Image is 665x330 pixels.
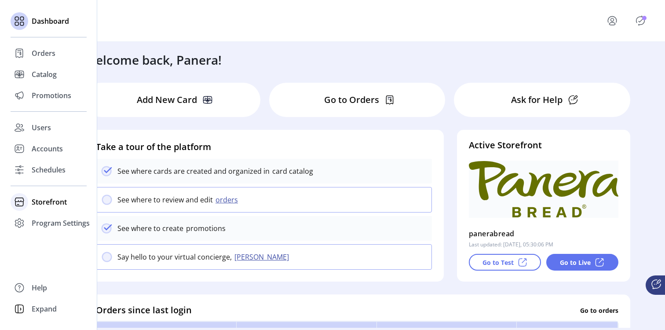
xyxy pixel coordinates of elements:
[96,140,432,154] h4: Take a tour of the platform
[32,48,55,59] span: Orders
[213,194,243,205] button: orders
[84,51,222,69] h3: Welcome back, Panera!
[96,304,192,317] h4: Orders since last login
[32,16,69,26] span: Dashboard
[183,223,226,234] p: promotions
[117,252,232,262] p: Say hello to your virtual concierge,
[232,252,294,262] button: [PERSON_NAME]
[32,282,47,293] span: Help
[560,258,591,267] p: Go to Live
[633,14,647,28] button: Publisher Panel
[32,122,51,133] span: Users
[482,258,514,267] p: Go to Test
[469,227,514,241] p: panerabread
[32,143,63,154] span: Accounts
[324,93,379,106] p: Go to Orders
[469,139,618,152] h4: Active Storefront
[117,223,183,234] p: See where to create
[117,166,270,176] p: See where cards are created and organized in
[270,166,313,176] p: card catalog
[580,305,618,315] p: Go to orders
[469,241,553,249] p: Last updated: [DATE], 05:30:06 PM
[32,197,67,207] span: Storefront
[595,10,633,31] button: menu
[32,218,90,228] span: Program Settings
[511,93,563,106] p: Ask for Help
[137,93,197,106] p: Add New Card
[32,165,66,175] span: Schedules
[32,90,71,101] span: Promotions
[117,194,213,205] p: See where to review and edit
[32,304,57,314] span: Expand
[32,69,57,80] span: Catalog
